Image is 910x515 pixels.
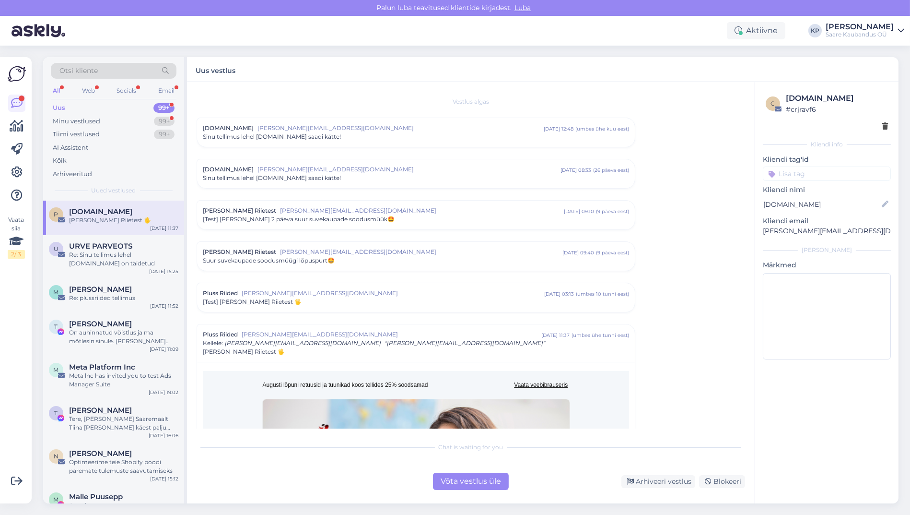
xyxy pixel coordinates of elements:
span: Merle Tiitus [69,285,132,294]
input: Lisa nimi [763,199,880,210]
span: p [54,211,58,218]
span: [PERSON_NAME][EMAIL_ADDRESS][DOMAIN_NAME] [280,206,564,215]
div: [DOMAIN_NAME] [786,93,888,104]
div: All [51,84,62,97]
div: Re: Sinu tellimus lehel [DOMAIN_NAME] on täidetud [69,251,178,268]
span: T [55,323,58,330]
div: 99+ [154,130,175,139]
img: Askly Logo [8,65,26,83]
div: [DATE] 11:37 [150,225,178,232]
span: Nora Marcus [69,449,132,458]
div: Meta lnc has invited you to test Ads Manager Suite [69,371,178,389]
span: [PERSON_NAME][EMAIL_ADDRESS][DOMAIN_NAME] [242,330,541,339]
div: Saare Kaubandus OÜ [826,31,894,38]
div: Optimeerime teie Shopify poodi paremate tulemuste saavutamiseks [69,458,178,475]
span: Sinu tellimus lehel [DOMAIN_NAME] saadi kätte! [203,132,341,141]
div: Web [80,84,97,97]
div: [DATE] 15:12 [150,475,178,482]
div: AI Assistent [53,143,88,153]
div: 99+ [153,103,175,113]
span: [PERSON_NAME][EMAIL_ADDRESS][DOMAIN_NAME] [257,124,544,132]
span: Tiina Jurs [69,320,132,328]
div: Minu vestlused [53,117,100,126]
p: Kliendi tag'id [763,155,891,165]
span: Malle Puusepp [69,492,123,501]
span: M [54,366,59,373]
div: [DATE] 09:10 [564,208,594,215]
div: Võta vestlus üle [433,473,509,490]
div: # crjravf6 [786,104,888,115]
div: [DATE] 16:06 [149,432,178,439]
div: ( umbes ühe tunni eest ) [572,332,629,339]
a: Vaata veebibrauseris [514,382,568,388]
div: Kliendi info [763,140,891,149]
span: [Test] [PERSON_NAME] 2 päeva suur suvekaupade soodusmüük🤩 [203,215,395,224]
div: Attachment [69,501,178,510]
span: Sinu tellimus lehel [DOMAIN_NAME] saadi kätte! [203,174,341,182]
div: Kõik [53,156,67,166]
span: U [54,245,58,252]
span: [PERSON_NAME] Riietest [203,248,276,256]
div: Socials [115,84,138,97]
div: Uus [53,103,65,113]
div: Email [156,84,176,97]
span: [DOMAIN_NAME] [203,124,254,132]
div: [DATE] 09:40 [562,249,594,256]
div: [DATE] 11:09 [150,346,178,353]
div: [DATE] 11:52 [150,302,178,310]
div: 99+ [154,117,175,126]
span: Pluss Riided [203,330,238,339]
span: [PERSON_NAME] Riietest [203,206,276,215]
div: Re: plussriided tellimus [69,294,178,302]
span: [PERSON_NAME] Riietest 🖐️ [203,347,285,356]
div: ( umbes 10 tunni eest ) [576,290,629,298]
div: Arhiveeritud [53,169,92,179]
p: Märkmed [763,260,891,270]
span: Otsi kliente [59,66,98,76]
div: Arhiveeri vestlus [621,475,695,488]
span: T [55,409,58,417]
div: KP [808,24,822,37]
span: Suur suvekaupade soodusmüügi lõpuspurt🤩 [203,256,335,265]
td: Augusti lõpuni retuusid ja tuunikad koos tellides 25% soodsamad [263,381,493,389]
div: [DATE] 19:02 [149,389,178,396]
span: N [54,453,58,460]
div: Chat is waiting for you [197,443,745,452]
div: On auhinnatud võistlus ja ma mõtlesin sinule. [PERSON_NAME] kooditud sõnumi, siis saada see mulle... [69,328,178,346]
div: [DATE] 08:33 [560,167,591,174]
div: [DATE] 03:13 [544,290,574,298]
span: URVE PARVEOTS [69,242,132,251]
span: M [54,288,59,296]
div: ( umbes ühe kuu eest ) [575,125,629,132]
span: [PERSON_NAME][EMAIL_ADDRESS][DOMAIN_NAME] [257,165,560,174]
span: Kellele : [203,339,223,347]
span: Meta Platform Inc [69,363,135,371]
div: [DATE] 12:48 [544,125,573,132]
div: Aktiivne [727,22,785,39]
input: Lisa tag [763,167,891,181]
span: [PERSON_NAME][EMAIL_ADDRESS][DOMAIN_NAME] [280,248,562,256]
span: M [54,496,59,503]
div: 2 / 3 [8,250,25,259]
div: [PERSON_NAME] [826,23,894,31]
span: [Test] [PERSON_NAME] Riietest 🖐️ [203,298,302,306]
p: [PERSON_NAME][EMAIL_ADDRESS][DOMAIN_NAME] [763,226,891,236]
p: Kliendi nimi [763,185,891,195]
div: Blokeeri [699,475,745,488]
span: Luba [512,3,534,12]
div: ( 9 päeva eest ) [596,208,629,215]
a: [PERSON_NAME]Saare Kaubandus OÜ [826,23,904,38]
div: Tiimi vestlused [53,130,100,139]
span: plussriided.ee [69,207,132,216]
span: c [771,100,775,107]
div: [PERSON_NAME] Riietest 🖐️ [69,216,178,225]
span: Uued vestlused [92,186,136,195]
label: Uus vestlus [196,63,235,76]
span: "[PERSON_NAME][EMAIL_ADDRESS][DOMAIN_NAME]" [385,339,545,347]
div: ( 26 päeva eest ) [593,167,629,174]
div: Tere, [PERSON_NAME] Saaremaalt Tiina [PERSON_NAME] käest palju riideid saanud tellida. Seekord mõ... [69,415,178,432]
div: [DATE] 15:25 [149,268,178,275]
div: Vaata siia [8,216,25,259]
span: [DOMAIN_NAME] [203,165,254,174]
p: Kliendi email [763,216,891,226]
